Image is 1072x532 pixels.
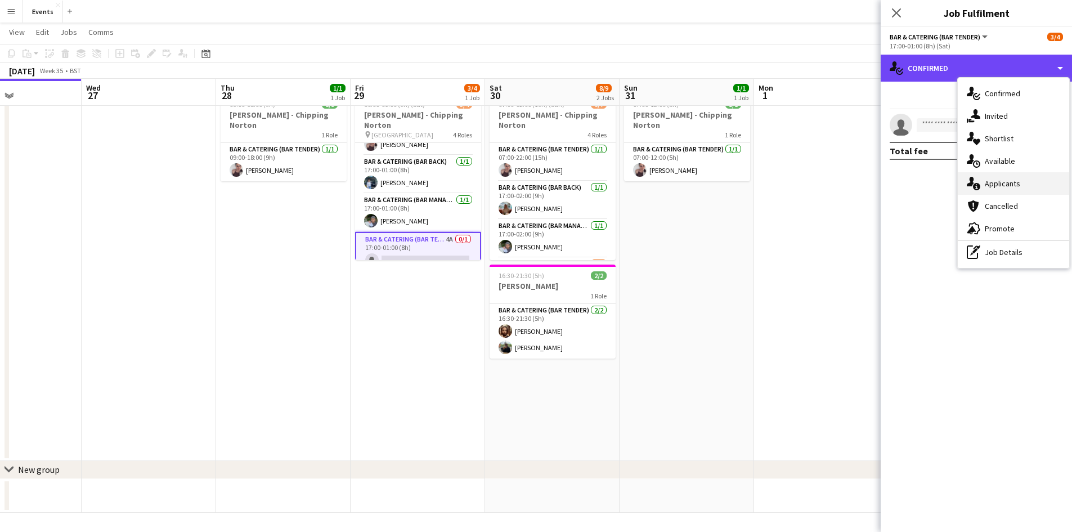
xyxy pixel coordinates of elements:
span: 2/2 [591,271,607,280]
span: Edit [36,27,49,37]
app-card-role: Bar & Catering (Bar Tender)4A0/117:00-01:00 (8h) [355,232,481,272]
app-card-role: Bar & Catering (Bar Tender)1/107:00-22:00 (15h)[PERSON_NAME] [490,143,616,181]
span: 1/1 [330,84,346,92]
span: Mon [759,83,773,93]
div: Promote [958,217,1069,240]
span: Wed [86,83,101,93]
div: 2 Jobs [596,93,614,102]
div: Invited [958,105,1069,127]
app-card-role: Bar & Catering (Bar Tender)2A3/4 [490,258,616,345]
h3: [PERSON_NAME] - Chipping Norton [624,110,750,130]
app-card-role: Bar & Catering (Bar Manager)1/117:00-02:00 (9h)[PERSON_NAME] [490,220,616,258]
h3: [PERSON_NAME] [490,281,616,291]
button: Events [23,1,63,23]
span: Jobs [60,27,77,37]
div: 17:00-01:00 (8h) (Sat) [890,42,1063,50]
span: 1 Role [590,292,607,300]
app-job-card: 16:00-01:00 (9h) (Sat)3/4[PERSON_NAME] - Chipping Norton [GEOGRAPHIC_DATA]4 RolesBar & Catering (... [355,93,481,260]
a: Jobs [56,25,82,39]
div: Applicants [958,172,1069,195]
span: Comms [88,27,114,37]
span: 1 Role [725,131,741,139]
span: 4 Roles [453,131,472,139]
span: 1/1 [733,84,749,92]
div: Confirmed [958,82,1069,105]
span: Week 35 [37,66,65,75]
span: 28 [219,89,235,102]
div: 1 Job [465,93,479,102]
div: Confirmed [881,55,1072,82]
h3: [PERSON_NAME] - Chipping Norton [221,110,347,130]
span: 31 [622,89,638,102]
span: Sun [624,83,638,93]
a: Comms [84,25,118,39]
span: Sat [490,83,502,93]
span: Thu [221,83,235,93]
button: Bar & Catering (Bar Tender) [890,33,989,41]
div: Cancelled [958,195,1069,217]
span: 4 Roles [587,131,607,139]
div: Job Details [958,241,1069,263]
app-card-role: Bar & Catering (Bar Tender)1/107:00-12:00 (5h)[PERSON_NAME] [624,143,750,181]
span: 3/4 [1047,33,1063,41]
span: View [9,27,25,37]
a: Edit [32,25,53,39]
app-job-card: 07:00-12:00 (5h)1/1[PERSON_NAME] - Chipping Norton1 RoleBar & Catering (Bar Tender)1/107:00-12:00... [624,93,750,181]
h3: [PERSON_NAME] - Chipping Norton [490,110,616,130]
span: [GEOGRAPHIC_DATA] [371,131,433,139]
span: 29 [353,89,364,102]
app-card-role: Bar & Catering (Bar Tender)1/109:00-18:00 (9h)[PERSON_NAME] [221,143,347,181]
span: Bar & Catering (Bar Tender) [890,33,980,41]
a: View [5,25,29,39]
div: Shortlist [958,127,1069,150]
div: BST [70,66,81,75]
div: Available [958,150,1069,172]
span: 1 [757,89,773,102]
span: 16:30-21:30 (5h) [499,271,544,280]
div: Total fee [890,145,928,157]
div: [DATE] [9,65,35,77]
h3: Job Fulfilment [881,6,1072,20]
div: 1 Job [330,93,345,102]
app-job-card: 09:00-18:00 (9h)1/1[PERSON_NAME] - Chipping Norton1 RoleBar & Catering (Bar Tender)1/109:00-18:00... [221,93,347,181]
span: Fri [355,83,364,93]
app-card-role: Bar & Catering (Bar Back)1/117:00-01:00 (8h)[PERSON_NAME] [355,155,481,194]
span: 1 Role [321,131,338,139]
app-job-card: 16:30-21:30 (5h)2/2[PERSON_NAME]1 RoleBar & Catering (Bar Tender)2/216:30-21:30 (5h)[PERSON_NAME]... [490,265,616,359]
div: 1 Job [734,93,748,102]
span: 30 [488,89,502,102]
div: New group [18,464,60,475]
span: 27 [84,89,101,102]
span: 3/4 [464,84,480,92]
app-card-role: Bar & Catering (Bar Tender)2/216:30-21:30 (5h)[PERSON_NAME][PERSON_NAME] [490,304,616,359]
app-job-card: 07:00-02:00 (19h) (Sun)6/7[PERSON_NAME] - Chipping Norton4 RolesBar & Catering (Bar Tender)1/107:... [490,93,616,260]
app-card-role: Bar & Catering (Bar Manager)1/117:00-01:00 (8h)[PERSON_NAME] [355,194,481,232]
h3: [PERSON_NAME] - Chipping Norton [355,110,481,130]
span: 8/9 [596,84,612,92]
app-card-role: Bar & Catering (Bar Back)1/117:00-02:00 (9h)[PERSON_NAME] [490,181,616,220]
